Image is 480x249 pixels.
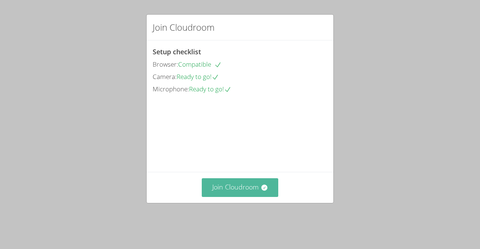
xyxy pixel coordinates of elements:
span: Compatible [178,60,222,69]
span: Browser: [153,60,178,69]
h2: Join Cloudroom [153,21,214,34]
span: Setup checklist [153,47,201,56]
span: Ready to go! [189,85,231,93]
span: Ready to go! [177,72,219,81]
button: Join Cloudroom [202,178,279,197]
span: Microphone: [153,85,189,93]
span: Camera: [153,72,177,81]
